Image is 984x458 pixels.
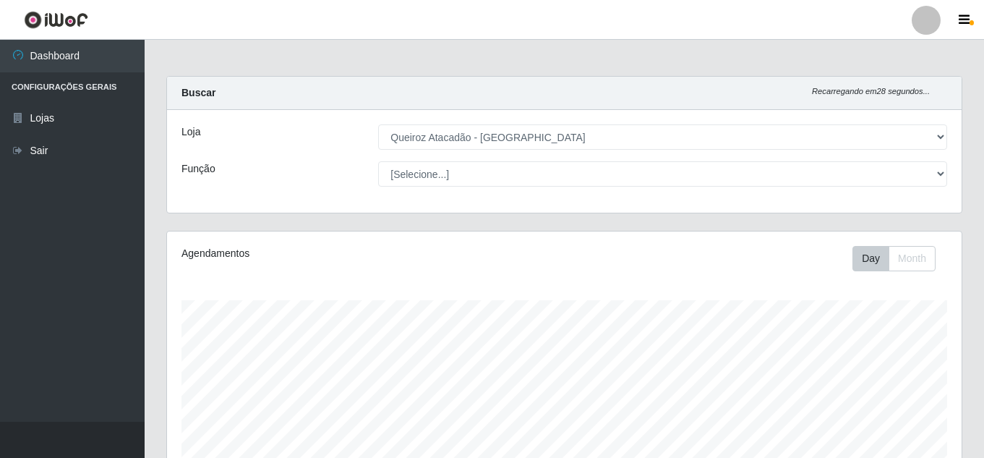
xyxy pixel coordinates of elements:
[181,124,200,140] label: Loja
[812,87,930,96] i: Recarregando em 28 segundos...
[889,246,936,271] button: Month
[852,246,947,271] div: Toolbar with button groups
[852,246,889,271] button: Day
[181,161,215,177] label: Função
[24,11,88,29] img: CoreUI Logo
[181,87,215,98] strong: Buscar
[181,246,488,261] div: Agendamentos
[852,246,936,271] div: First group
